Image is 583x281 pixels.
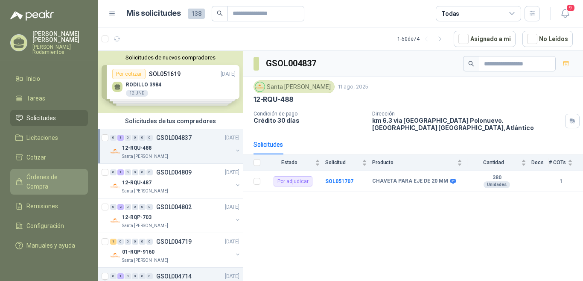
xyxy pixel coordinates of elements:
[139,204,146,210] div: 0
[467,175,526,181] b: 380
[10,198,88,214] a: Remisiones
[26,201,58,211] span: Remisiones
[441,9,459,18] div: Todas
[132,135,138,141] div: 0
[372,154,467,171] th: Producto
[122,248,154,256] p: 01-RQP-9160
[146,135,153,141] div: 0
[372,117,562,131] p: km 6.3 via [GEOGRAPHIC_DATA] Polonuevo. [GEOGRAPHIC_DATA] [GEOGRAPHIC_DATA] , Atlántico
[139,135,146,141] div: 0
[254,80,335,93] div: Santa [PERSON_NAME]
[110,146,120,157] img: Company Logo
[265,160,313,166] span: Estado
[110,239,117,245] div: 1
[225,203,239,211] p: [DATE]
[522,31,573,47] button: No Leídos
[10,237,88,254] a: Manuales y ayuda
[454,31,516,47] button: Asignado a mi
[110,216,120,226] img: Company Logo
[10,218,88,234] a: Configuración
[122,257,168,264] p: Santa [PERSON_NAME]
[188,9,205,19] span: 138
[125,273,131,279] div: 0
[531,154,549,171] th: Docs
[122,222,168,229] p: Santa [PERSON_NAME]
[10,110,88,126] a: Solicitudes
[146,239,153,245] div: 0
[132,239,138,245] div: 0
[156,273,192,279] p: GSOL004714
[484,181,510,188] div: Unidades
[372,160,455,166] span: Producto
[110,204,117,210] div: 0
[325,154,372,171] th: Solicitud
[110,237,241,264] a: 1 0 0 0 0 0 GSOL004719[DATE] Company Logo01-RQP-9160Santa [PERSON_NAME]
[139,169,146,175] div: 0
[26,241,75,250] span: Manuales y ayuda
[225,238,239,246] p: [DATE]
[32,44,88,55] p: [PERSON_NAME] Rodamientos
[102,54,239,61] button: Solicitudes de nuevos compradores
[225,169,239,177] p: [DATE]
[325,178,353,184] a: SOL051707
[146,273,153,279] div: 0
[254,111,365,117] p: Condición de pago
[10,90,88,106] a: Tareas
[549,160,566,166] span: # COTs
[156,169,192,175] p: GSOL004809
[266,57,318,70] h3: GSOL004837
[110,133,241,160] a: 0 1 0 0 0 0 GSOL004837[DATE] Company Logo12-RQU-488Santa [PERSON_NAME]
[325,160,360,166] span: Solicitud
[110,202,241,229] a: 0 2 0 0 0 0 GSOL004802[DATE] Company Logo12-RQP-703Santa [PERSON_NAME]
[122,213,152,222] p: 12-RQP-703
[132,169,138,175] div: 0
[10,10,54,21] img: Logo peakr
[146,169,153,175] div: 0
[125,169,131,175] div: 0
[549,177,573,186] b: 1
[372,111,562,117] p: Dirección
[10,169,88,195] a: Órdenes de Compra
[156,204,192,210] p: GSOL004802
[549,154,583,171] th: # COTs
[557,6,573,21] button: 9
[156,135,192,141] p: GSOL004837
[10,130,88,146] a: Licitaciones
[467,160,519,166] span: Cantidad
[110,273,117,279] div: 0
[217,10,223,16] span: search
[122,188,168,195] p: Santa [PERSON_NAME]
[156,239,192,245] p: GSOL004719
[338,83,368,91] p: 11 ago, 2025
[117,273,124,279] div: 1
[126,7,181,20] h1: Mis solicitudes
[110,167,241,195] a: 0 1 0 0 0 0 GSOL004809[DATE] Company Logo12-RQU-487Santa [PERSON_NAME]
[110,181,120,191] img: Company Logo
[274,176,312,186] div: Por adjudicar
[467,154,531,171] th: Cantidad
[117,239,124,245] div: 0
[125,239,131,245] div: 0
[372,178,448,185] b: CHAVETA PARA EJE DE 20 MM
[139,273,146,279] div: 0
[132,204,138,210] div: 0
[122,179,152,187] p: 12-RQU-487
[98,113,243,129] div: Solicitudes de tus compradores
[26,133,58,142] span: Licitaciones
[117,135,124,141] div: 1
[10,149,88,166] a: Cotizar
[117,204,124,210] div: 2
[98,51,243,113] div: Solicitudes de nuevos compradoresPor cotizarSOL051619[DATE] RODILLO 398412 UNDPor cotizarSOL05154...
[110,250,120,260] img: Company Logo
[254,140,283,149] div: Solicitudes
[146,204,153,210] div: 0
[117,169,124,175] div: 1
[122,144,152,152] p: 12-RQU-488
[32,31,88,43] p: [PERSON_NAME] [PERSON_NAME]
[254,117,365,124] p: Crédito 30 días
[26,113,56,123] span: Solicitudes
[26,172,80,191] span: Órdenes de Compra
[468,61,474,67] span: search
[26,221,64,231] span: Configuración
